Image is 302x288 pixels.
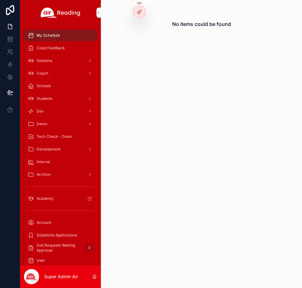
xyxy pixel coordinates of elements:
[24,156,97,168] a: Internal
[37,83,51,89] span: Schools
[37,96,52,101] span: Students
[20,25,101,265] div: scrollable content
[172,20,231,28] h2: No items could be found
[86,244,93,252] div: 0
[37,109,44,114] span: Dev
[37,243,83,253] span: Sub Requests Waiting Approval
[24,30,97,41] a: My Schedule
[24,93,97,104] a: Students
[24,169,97,180] a: Archive
[37,159,50,164] span: Internal
[24,193,97,204] a: Academy
[24,80,97,92] a: Schools
[37,58,52,63] span: Sessions
[41,8,80,18] img: App logo
[37,258,45,263] span: User
[24,144,97,155] a: Development
[24,217,97,228] a: Account
[24,55,97,66] a: Sessions
[24,42,97,54] a: Class Feedback
[24,131,97,142] a: Tech Check - Zoom
[37,134,72,139] span: Tech Check - Zoom
[37,46,65,51] span: Class Feedback
[37,172,50,177] span: Archive
[24,255,97,266] a: User
[24,118,97,130] a: Demo
[24,68,97,79] a: Coach
[37,196,54,201] span: Academy
[37,233,77,238] span: Substitute Applications
[24,242,97,254] a: Sub Requests Waiting Approval0
[37,71,48,76] span: Coach
[37,147,61,152] span: Development
[37,121,47,126] span: Demo
[24,106,97,117] a: Dev
[44,273,78,280] p: Super Admin Air
[37,220,51,225] span: Account
[24,230,97,241] a: Substitute Applications
[37,33,60,38] span: My Schedule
